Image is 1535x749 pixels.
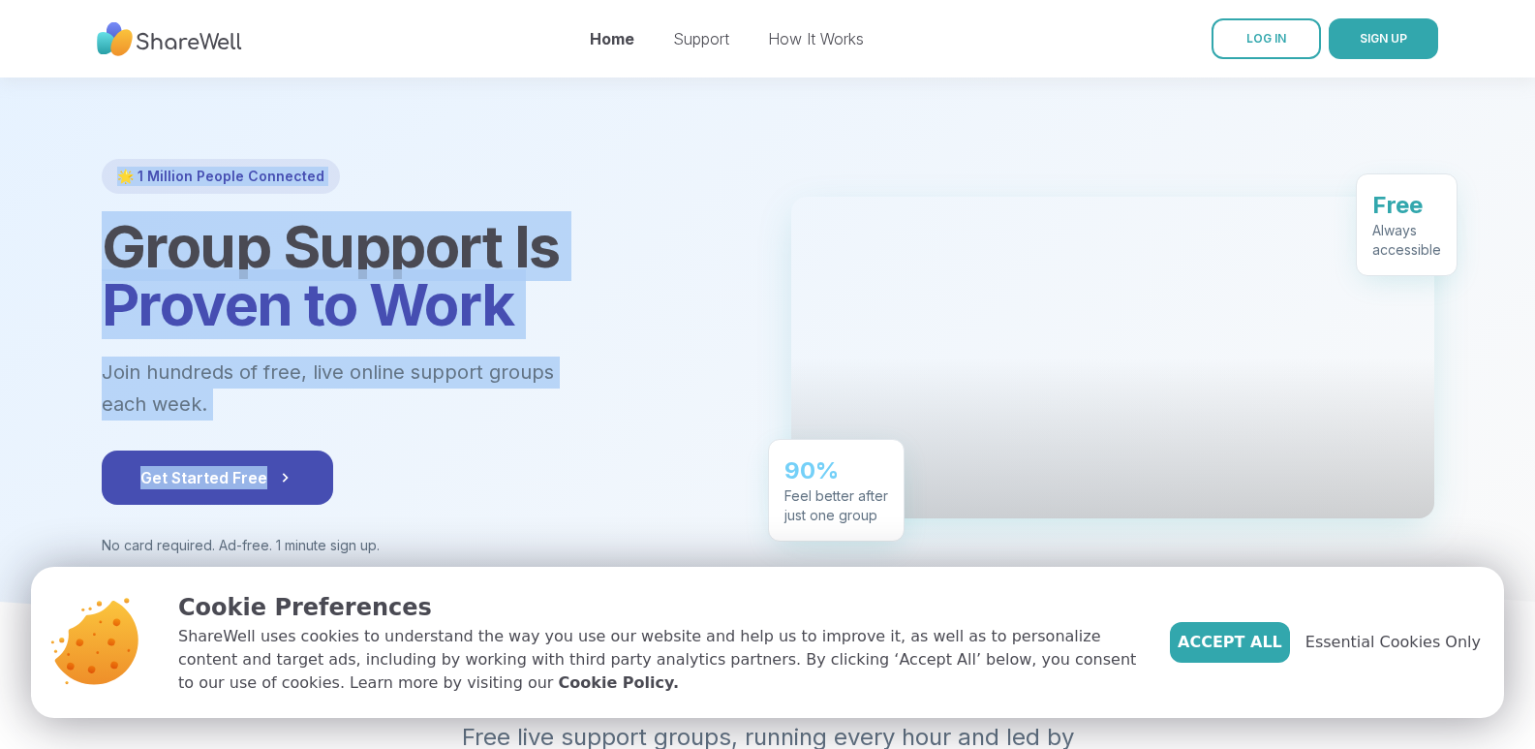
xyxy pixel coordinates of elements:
span: Accept All [1178,631,1282,654]
span: Proven to Work [102,269,514,339]
a: How It Works [768,29,864,48]
p: ShareWell uses cookies to understand the way you use our website and help us to improve it, as we... [178,625,1139,695]
div: Free [1372,189,1441,220]
h1: Group Support Is [102,217,745,333]
button: Accept All [1170,622,1290,663]
div: 90% [784,454,888,485]
p: Join hundreds of free, live online support groups each week. [102,357,660,420]
span: SIGN UP [1360,31,1407,46]
div: Always accessible [1372,220,1441,259]
a: Home [590,29,634,48]
span: Get Started Free [140,466,294,489]
img: ShareWell Nav Logo [97,13,242,66]
p: Cookie Preferences [178,590,1139,625]
p: No card required. Ad-free. 1 minute sign up. [102,536,745,555]
a: LOG IN [1212,18,1321,59]
div: Feel better after just one group [784,485,888,524]
a: Support [673,29,729,48]
a: Cookie Policy. [559,671,679,695]
button: Get Started Free [102,451,333,505]
div: 🌟 1 Million People Connected [102,159,340,194]
button: SIGN UP [1329,18,1438,59]
span: Essential Cookies Only [1305,631,1481,654]
span: LOG IN [1246,31,1286,46]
